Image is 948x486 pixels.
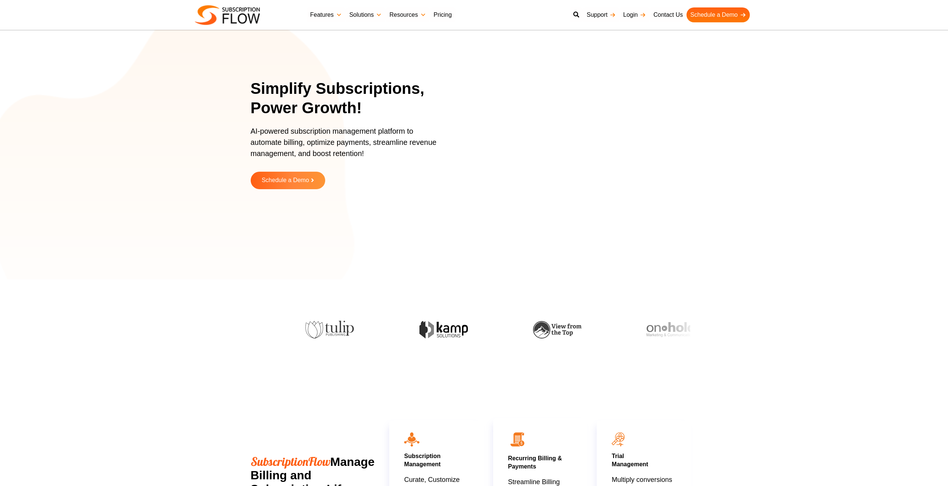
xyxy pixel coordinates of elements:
a: Solutions [346,7,386,22]
a: Contact Us [650,7,687,22]
a: Features [307,7,346,22]
a: Subscription Management [404,453,441,467]
img: 02 [508,430,527,449]
p: AI-powered subscription management platform to automate billing, optimize payments, streamline re... [251,126,444,166]
a: Login [619,7,650,22]
a: Pricing [430,7,456,22]
a: Resources [386,7,429,22]
a: Schedule a Demo [687,7,749,22]
a: Recurring Billing & Payments [508,455,562,470]
span: Schedule a Demo [261,177,309,184]
img: Subscriptionflow [195,5,260,25]
img: icon11 [612,432,625,447]
span: SubscriptionFlow [251,454,330,469]
a: Support [583,7,619,22]
a: Schedule a Demo [251,172,325,189]
img: tulip-publishing [305,321,354,339]
h1: Simplify Subscriptions, Power Growth! [251,79,454,118]
a: TrialManagement [612,453,648,467]
img: kamp-solution [419,321,468,339]
img: view-from-the-top [533,321,581,339]
img: icon10 [404,432,419,447]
